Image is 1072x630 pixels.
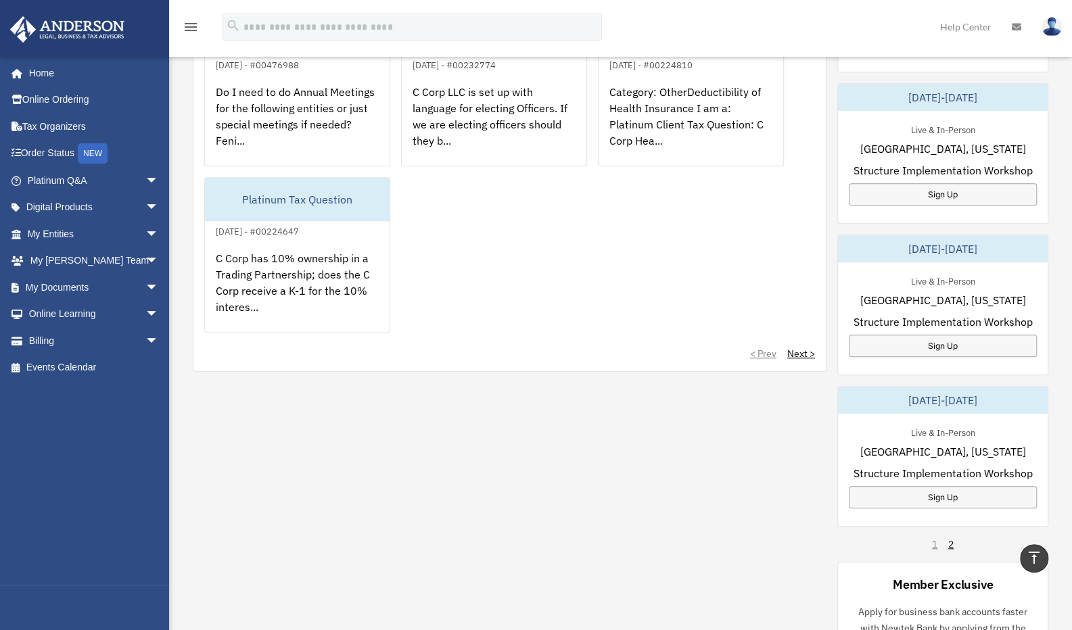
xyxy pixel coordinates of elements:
[402,57,507,71] div: [DATE] - #00232774
[893,576,993,593] div: Member Exclusive
[204,11,390,166] a: Platinum LLC Question[DATE] - #00476988Do I need to do Annual Meetings for the following entities...
[9,301,179,328] a: Online Learningarrow_drop_down
[402,73,586,178] div: C Corp LLC is set up with language for electing Officers. If we are electing officers should they...
[853,162,1032,178] span: Structure Implementation Workshop
[1020,544,1048,573] a: vertical_align_top
[145,194,172,222] span: arrow_drop_down
[9,113,179,140] a: Tax Organizers
[205,223,310,237] div: [DATE] - #00224647
[9,354,179,381] a: Events Calendar
[9,59,172,87] a: Home
[205,57,310,71] div: [DATE] - #00476988
[849,183,1037,205] a: Sign Up
[787,347,815,360] a: Next >
[853,314,1032,330] span: Structure Implementation Workshop
[78,143,108,164] div: NEW
[838,235,1048,262] div: [DATE]-[DATE]
[145,167,172,195] span: arrow_drop_down
[598,11,784,166] a: Platinum Tax Question[DATE] - #00224810Category: OtherDeductibility of Health Insurance I am a: P...
[860,141,1025,157] span: [GEOGRAPHIC_DATA], [US_STATE]
[9,140,179,168] a: Order StatusNEW
[849,486,1037,508] a: Sign Up
[1026,550,1042,566] i: vertical_align_top
[145,327,172,355] span: arrow_drop_down
[205,73,390,178] div: Do I need to do Annual Meetings for the following entities or just special meetings if needed? Fe...
[838,387,1048,414] div: [DATE]-[DATE]
[838,84,1048,111] div: [DATE]-[DATE]
[860,292,1025,308] span: [GEOGRAPHIC_DATA], [US_STATE]
[183,24,199,35] a: menu
[401,11,587,166] a: Platinum LLC Question[DATE] - #00232774C Corp LLC is set up with language for electing Officers. ...
[860,443,1025,460] span: [GEOGRAPHIC_DATA], [US_STATE]
[849,335,1037,357] a: Sign Up
[9,220,179,247] a: My Entitiesarrow_drop_down
[853,465,1032,481] span: Structure Implementation Workshop
[145,247,172,275] span: arrow_drop_down
[599,57,703,71] div: [DATE] - #00224810
[205,239,390,345] div: C Corp has 10% ownership in a Trading Partnership; does the C Corp receive a K-1 for the 10% inte...
[145,301,172,329] span: arrow_drop_down
[183,19,199,35] i: menu
[145,274,172,301] span: arrow_drop_down
[900,122,985,136] div: Live & In-Person
[599,73,783,178] div: Category: OtherDeductibility of Health Insurance I am a: Platinum Client Tax Question: C Corp Hea...
[9,194,179,221] a: Digital Productsarrow_drop_down
[145,220,172,248] span: arrow_drop_down
[6,16,129,43] img: Anderson Advisors Platinum Portal
[9,87,179,114] a: Online Ordering
[204,177,390,333] a: Platinum Tax Question[DATE] - #00224647C Corp has 10% ownership in a Trading Partnership; does th...
[205,178,390,221] div: Platinum Tax Question
[1042,17,1062,37] img: User Pic
[9,247,179,274] a: My [PERSON_NAME] Teamarrow_drop_down
[9,327,179,354] a: Billingarrow_drop_down
[9,274,179,301] a: My Documentsarrow_drop_down
[9,167,179,194] a: Platinum Q&Aarrow_drop_down
[900,273,985,287] div: Live & In-Person
[226,18,241,33] i: search
[900,425,985,439] div: Live & In-Person
[948,537,954,551] a: 2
